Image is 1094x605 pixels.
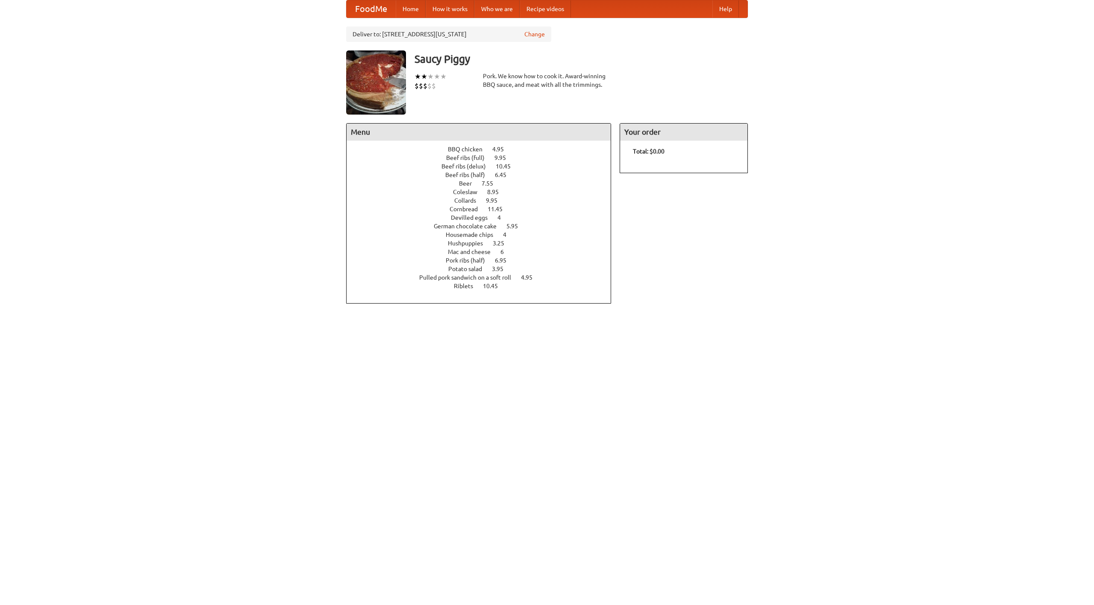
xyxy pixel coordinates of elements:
span: Beef ribs (full) [446,154,493,161]
a: Devilled eggs 4 [451,214,517,221]
a: Coleslaw 8.95 [453,189,515,195]
span: 4 [503,231,515,238]
span: Cornbread [450,206,486,212]
span: 3.25 [493,240,513,247]
span: Pork ribs (half) [446,257,494,264]
span: Collards [454,197,485,204]
span: Riblets [454,283,482,289]
a: Beef ribs (full) 9.95 [446,154,522,161]
b: Total: $0.00 [633,148,665,155]
h4: Your order [620,124,747,141]
span: 9.95 [494,154,515,161]
a: Housemade chips 4 [446,231,522,238]
span: 3.95 [492,266,512,272]
span: BBQ chicken [448,146,491,153]
a: Help [712,0,739,18]
span: Devilled eggs [451,214,496,221]
li: ★ [415,72,421,81]
a: Hushpuppies 3.25 [448,240,520,247]
span: Beef ribs (half) [445,171,494,178]
li: ★ [427,72,434,81]
a: Beer 7.55 [459,180,509,187]
div: Deliver to: [STREET_ADDRESS][US_STATE] [346,27,551,42]
a: Collards 9.95 [454,197,513,204]
a: FoodMe [347,0,396,18]
li: $ [432,81,436,91]
li: ★ [421,72,427,81]
li: ★ [434,72,440,81]
a: Change [524,30,545,38]
span: 5.95 [506,223,526,230]
a: Home [396,0,426,18]
span: 10.45 [483,283,506,289]
span: 6.45 [495,171,515,178]
li: $ [419,81,423,91]
a: Cornbread 11.45 [450,206,518,212]
a: Beef ribs (delux) 10.45 [441,163,526,170]
span: 6.95 [495,257,515,264]
span: 11.45 [488,206,511,212]
span: Housemade chips [446,231,502,238]
span: Potato salad [448,266,491,272]
li: $ [427,81,432,91]
span: Beer [459,180,480,187]
a: Recipe videos [520,0,571,18]
a: BBQ chicken 4.95 [448,146,520,153]
a: Potato salad 3.95 [448,266,519,272]
span: 4.95 [521,274,541,281]
div: Pork. We know how to cook it. Award-winning BBQ sauce, and meat with all the trimmings. [483,72,611,89]
span: Mac and cheese [448,248,499,255]
li: ★ [440,72,447,81]
li: $ [423,81,427,91]
a: Mac and cheese 6 [448,248,520,255]
span: 7.55 [482,180,502,187]
span: 6 [500,248,512,255]
h4: Menu [347,124,611,141]
span: Pulled pork sandwich on a soft roll [419,274,520,281]
a: How it works [426,0,474,18]
span: Hushpuppies [448,240,491,247]
span: Coleslaw [453,189,486,195]
li: $ [415,81,419,91]
h3: Saucy Piggy [415,50,748,68]
a: Who we are [474,0,520,18]
a: Riblets 10.45 [454,283,514,289]
a: German chocolate cake 5.95 [434,223,534,230]
span: 8.95 [487,189,507,195]
span: 10.45 [496,163,519,170]
span: 4 [497,214,509,221]
span: 4.95 [492,146,512,153]
a: Pork ribs (half) 6.95 [446,257,522,264]
span: Beef ribs (delux) [441,163,494,170]
span: German chocolate cake [434,223,505,230]
span: 9.95 [486,197,506,204]
img: angular.jpg [346,50,406,115]
a: Pulled pork sandwich on a soft roll 4.95 [419,274,548,281]
a: Beef ribs (half) 6.45 [445,171,522,178]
